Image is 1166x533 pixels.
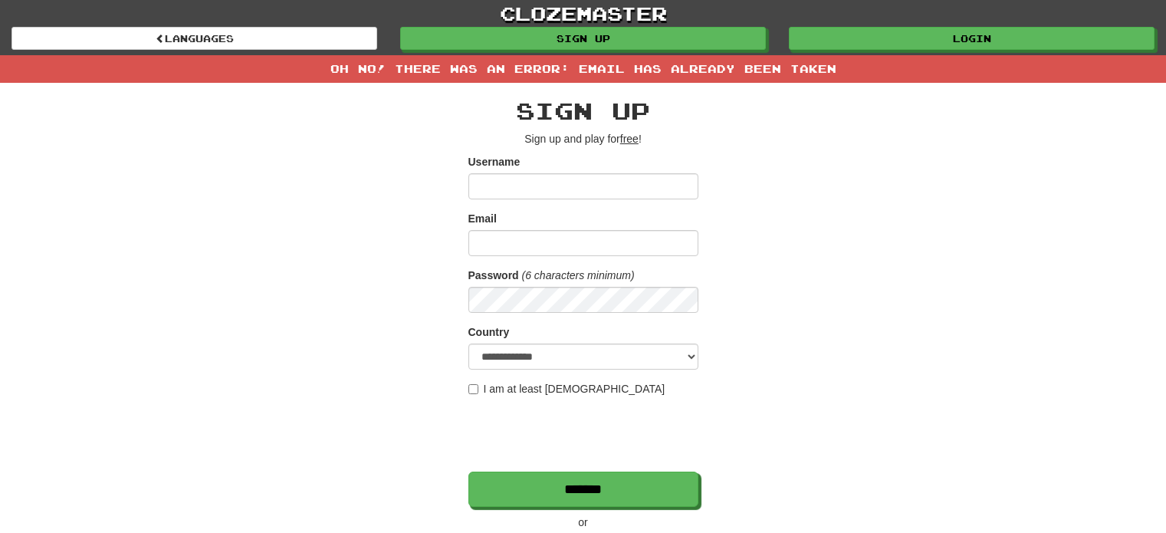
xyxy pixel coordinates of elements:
[468,515,698,530] p: or
[11,27,377,50] a: Languages
[468,324,510,340] label: Country
[620,133,639,145] u: free
[522,269,635,281] em: (6 characters minimum)
[789,27,1155,50] a: Login
[468,404,701,464] iframe: reCAPTCHA
[468,211,497,226] label: Email
[468,154,521,169] label: Username
[468,131,698,146] p: Sign up and play for !
[468,98,698,123] h2: Sign up
[400,27,766,50] a: Sign up
[468,384,478,394] input: I am at least [DEMOGRAPHIC_DATA]
[468,381,665,396] label: I am at least [DEMOGRAPHIC_DATA]
[468,268,519,283] label: Password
